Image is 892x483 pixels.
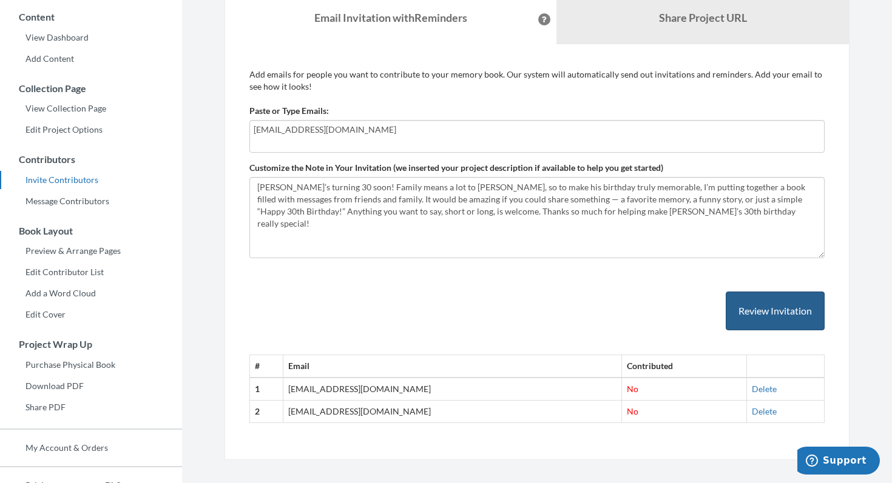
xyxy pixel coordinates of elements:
th: Contributed [621,355,746,378]
a: Delete [752,384,777,394]
th: 2 [250,401,283,423]
h3: Book Layout [1,225,182,236]
h3: Content [1,12,182,22]
td: [EMAIL_ADDRESS][DOMAIN_NAME] [283,401,622,423]
strong: Email Invitation with Reminders [314,11,467,24]
span: No [627,384,638,394]
h3: Collection Page [1,83,182,94]
h3: Contributors [1,154,182,165]
iframe: Opens a widget where you can chat to one of our agents [797,447,880,477]
th: 1 [250,378,283,400]
a: Delete [752,406,777,416]
th: Email [283,355,622,378]
label: Paste or Type Emails: [249,105,329,117]
td: [EMAIL_ADDRESS][DOMAIN_NAME] [283,378,622,400]
h3: Project Wrap Up [1,339,182,350]
p: Add emails for people you want to contribute to your memory book. Our system will automatically s... [249,68,825,93]
textarea: [PERSON_NAME]’s turning 30 soon! Family means a lot to [PERSON_NAME], so to make his birthday tru... [249,177,825,258]
b: Share Project URL [659,11,747,24]
th: # [250,355,283,378]
span: No [627,406,638,416]
button: Review Invitation [726,291,825,331]
input: Add contributor email(s) here... [254,123,820,136]
label: Customize the Note in Your Invitation (we inserted your project description if available to help ... [249,162,663,174]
